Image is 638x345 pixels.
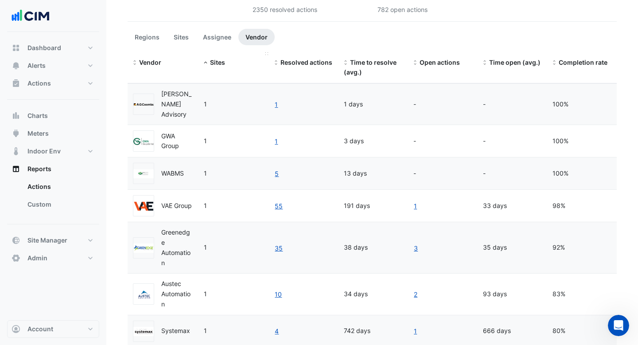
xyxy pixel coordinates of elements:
button: Upload attachment [14,277,21,284]
span: 130 Lonsdale Street [204,100,207,108]
button: Emoji picker [28,277,35,284]
div: 98% [552,201,611,211]
span: 14 Stratton Street [204,290,207,298]
a: 35 [274,243,283,253]
span: Account [27,325,53,333]
div: 2350 resolved actions [253,5,367,14]
div: 191 days [344,201,403,211]
span: Open actions [420,59,460,66]
div: GWA Group [161,131,193,152]
img: AG Coombs Advisory [133,100,154,109]
div: [PERSON_NAME] Advisory [161,89,193,119]
iframe: Intercom live chat [608,315,629,336]
span: Time open (avg.) [489,59,541,66]
div: VAE Group [161,201,192,211]
span: Meters [27,129,49,138]
img: Profile image for Chris [25,5,39,19]
app-icon: Dashboard [12,43,20,52]
button: Home [139,4,156,20]
div: - [483,169,542,179]
div: 83% [552,289,611,299]
span: Innovation Quarter [204,243,207,251]
div: 666 days [483,326,542,336]
div: 1 days [344,99,403,110]
span: Actions [27,79,51,88]
a: 4 [274,326,279,336]
app-icon: Admin [12,254,20,263]
img: Company Logo [11,7,51,25]
div: 80% [552,326,611,336]
span: 6 Hassall Street [204,137,207,145]
button: Dashboard [7,39,99,57]
button: go back [6,4,23,20]
a: 5 [274,169,279,179]
div: Systemax [161,326,190,336]
a: 10 [274,289,282,299]
div: 13 days [344,169,403,179]
button: Start recording [56,277,63,284]
button: Gif picker [42,277,49,284]
img: Greenedge Automation [133,243,154,252]
div: 782 open actions [377,5,492,14]
img: Systemax [133,327,154,336]
div: 35 days [483,243,542,253]
span: Site Manager [27,236,67,245]
a: 1 [413,326,417,336]
a: 3 [413,243,418,253]
span: Vendor [139,59,161,66]
button: Site Manager [7,231,99,249]
span: Optima Building B [204,169,207,177]
button: Reports [7,160,99,178]
div: - [413,169,472,179]
span: Completion rate [559,59,607,66]
span: Dashboard [27,43,61,52]
a: 1 [413,201,417,211]
div: - [413,136,472,146]
button: Alerts [7,57,99,74]
button: Regions [128,29,167,45]
a: 1 [274,99,278,110]
span: 31 Duncan St [204,202,207,209]
app-icon: Actions [12,79,20,88]
a: 1 [274,136,278,146]
button: Sites [167,29,196,45]
img: WABMS [133,169,154,178]
div: Close [156,4,171,20]
p: Within 5 hours [62,11,104,20]
img: GWA Group [133,137,154,146]
a: 2 [413,289,418,299]
div: 38 days [344,243,403,253]
a: Actions [20,178,99,196]
app-icon: Alerts [12,61,20,70]
div: Greenedge Automation [161,227,193,268]
a: 55 [274,201,283,211]
img: Profile image for Arghya [38,5,52,19]
span: Resolved actions [280,59,332,66]
app-icon: Indoor Env [12,147,20,156]
h1: CIM [55,4,68,11]
app-icon: Site Manager [12,236,20,245]
div: - [483,136,542,146]
span: Reports [27,165,51,173]
div: 742 days [344,326,403,336]
span: Sites [210,59,225,66]
div: 100% [552,136,611,146]
div: 100% [552,169,611,179]
app-icon: Meters [12,129,20,138]
div: Reports [7,178,99,217]
span: 32 Turbot Street [204,327,207,334]
div: 100% [552,99,611,110]
div: Completion (%) = Resolved Actions / (Resolved Actions + Open Actions) [552,58,611,68]
span: Time to resolve (avg.) [344,59,397,76]
button: Charts [7,107,99,125]
img: VAE Group [133,202,154,211]
div: 93 days [483,289,542,299]
button: Assignee [196,29,238,45]
button: Meters [7,125,99,142]
div: 92% [552,243,611,253]
button: Account [7,320,99,338]
div: - [483,99,542,110]
div: 34 days [344,289,403,299]
a: Custom [20,196,99,213]
button: Vendor [238,29,275,45]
